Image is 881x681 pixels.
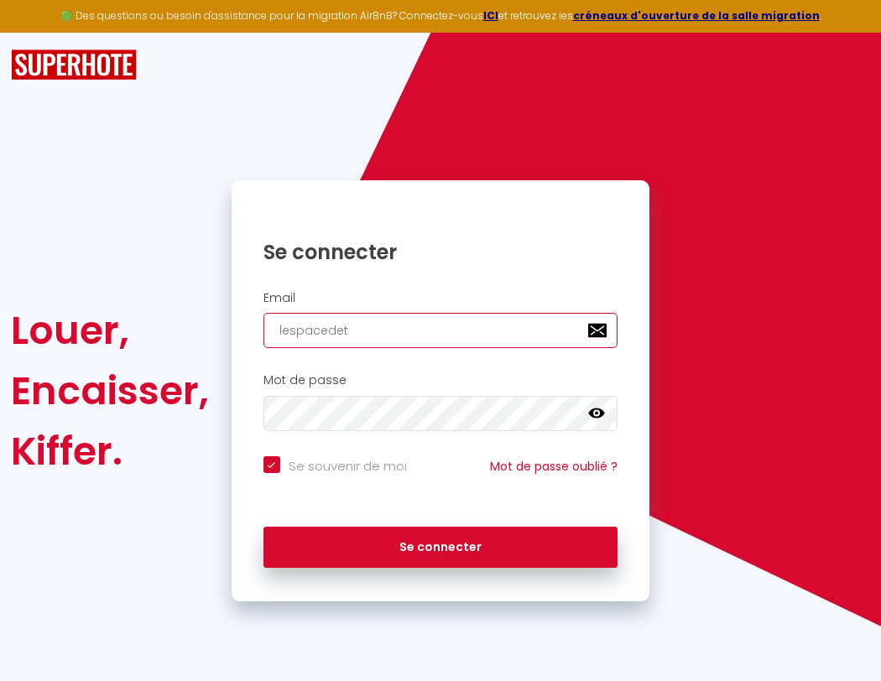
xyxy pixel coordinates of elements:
[573,8,820,23] a: créneaux d'ouverture de la salle migration
[11,49,137,81] img: SuperHote logo
[263,291,618,305] h2: Email
[490,458,618,475] a: Mot de passe oublié ?
[13,7,64,57] button: Ouvrir le widget de chat LiveChat
[263,527,618,569] button: Se connecter
[11,300,209,361] div: Louer,
[483,8,498,23] a: ICI
[11,421,209,481] div: Kiffer.
[11,361,209,421] div: Encaisser,
[263,313,618,348] input: Ton Email
[263,239,618,265] h1: Se connecter
[263,373,618,387] h2: Mot de passe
